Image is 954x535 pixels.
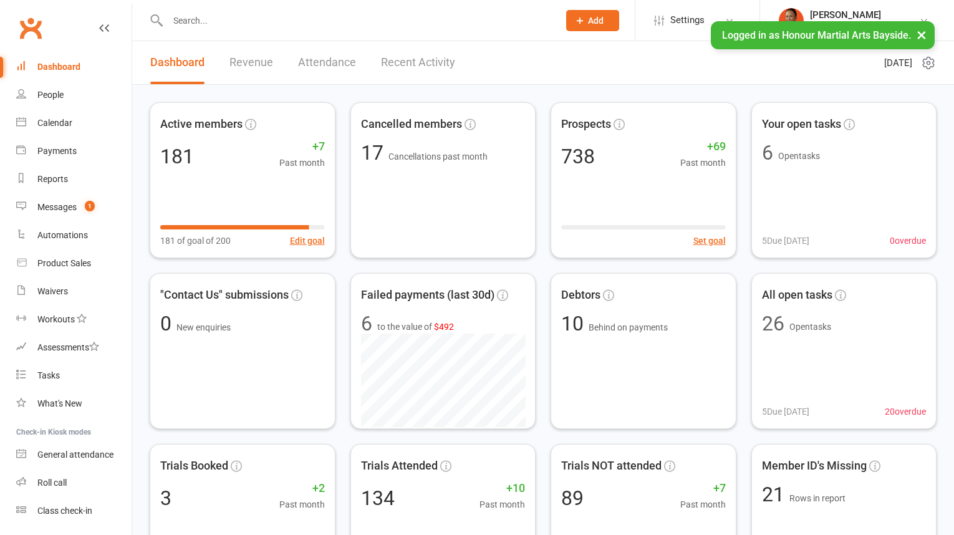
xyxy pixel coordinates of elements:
span: +7 [279,138,325,156]
span: All open tasks [762,286,832,304]
button: Set goal [693,234,726,248]
span: Behind on payments [589,322,668,332]
span: 181 of goal of 200 [160,234,231,248]
div: People [37,90,64,100]
span: 20 overdue [885,405,926,418]
button: Edit goal [290,234,325,248]
div: Product Sales [37,258,91,268]
div: General attendance [37,450,113,460]
span: Rows in report [789,493,846,503]
a: Revenue [229,41,273,84]
div: 181 [160,147,194,166]
span: Your open tasks [762,115,841,133]
button: × [910,21,933,48]
button: Add [566,10,619,31]
a: Recent Activity [381,41,455,84]
span: Past month [279,498,325,511]
span: +2 [279,480,325,498]
span: to the value of [377,320,454,334]
span: Trials Booked [160,457,228,475]
div: Honour Martial Arts Bayside [810,21,919,32]
span: Past month [680,156,726,170]
span: [DATE] [884,55,912,70]
span: 0 overdue [890,234,926,248]
span: 10 [561,312,589,335]
span: Trials Attended [361,457,438,475]
a: People [16,81,132,109]
span: 17 [361,141,388,165]
a: Product Sales [16,249,132,277]
span: Past month [680,498,726,511]
span: 21 [762,483,789,506]
div: Automations [37,230,88,240]
a: General attendance kiosk mode [16,441,132,469]
div: Class check-in [37,506,92,516]
span: Cancellations past month [388,152,488,161]
span: Trials NOT attended [561,457,662,475]
a: Workouts [16,306,132,334]
div: 6 [361,314,372,334]
a: Clubworx [15,12,46,44]
a: Class kiosk mode [16,497,132,525]
a: Reports [16,165,132,193]
a: Roll call [16,469,132,497]
span: +69 [680,138,726,156]
span: Open tasks [789,322,831,332]
a: Dashboard [150,41,205,84]
div: What's New [37,398,82,408]
span: Settings [670,6,705,34]
span: Add [588,16,604,26]
span: 1 [85,201,95,211]
span: Cancelled members [361,115,462,133]
div: Waivers [37,286,68,296]
div: 3 [160,488,171,508]
div: Workouts [37,314,75,324]
div: Calendar [37,118,72,128]
a: Payments [16,137,132,165]
a: Calendar [16,109,132,137]
span: Member ID's Missing [762,457,867,475]
span: "Contact Us" submissions [160,286,289,304]
span: 0 [160,312,176,335]
div: 89 [561,488,584,508]
span: Open tasks [778,151,820,161]
a: Attendance [298,41,356,84]
a: What's New [16,390,132,418]
span: 5 Due [DATE] [762,405,809,418]
a: Messages 1 [16,193,132,221]
div: 738 [561,147,595,166]
a: Assessments [16,334,132,362]
a: Waivers [16,277,132,306]
span: Prospects [561,115,611,133]
span: Past month [279,156,325,170]
img: thumb_image1722232694.png [779,8,804,33]
span: 5 Due [DATE] [762,234,809,248]
span: +7 [680,480,726,498]
div: 134 [361,488,395,508]
span: New enquiries [176,322,231,332]
div: Payments [37,146,77,156]
div: Dashboard [37,62,80,72]
span: Active members [160,115,243,133]
div: Assessments [37,342,99,352]
div: Roll call [37,478,67,488]
div: [PERSON_NAME] [810,9,919,21]
a: Dashboard [16,53,132,81]
span: +10 [479,480,525,498]
div: Messages [37,202,77,212]
div: Tasks [37,370,60,380]
div: Reports [37,174,68,184]
span: Past month [479,498,525,511]
input: Search... [164,12,550,29]
a: Tasks [16,362,132,390]
span: Failed payments (last 30d) [361,286,494,304]
span: Logged in as Honour Martial Arts Bayside. [722,29,911,41]
span: Debtors [561,286,600,304]
span: $492 [434,322,454,332]
a: Automations [16,221,132,249]
div: 26 [762,314,784,334]
div: 6 [762,143,773,163]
